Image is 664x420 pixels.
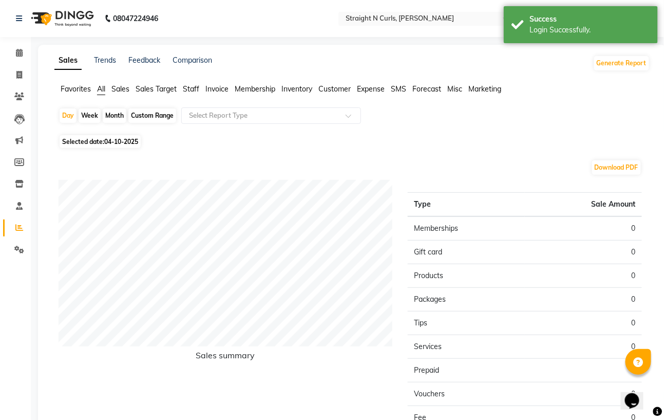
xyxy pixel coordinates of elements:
img: logo [26,4,97,33]
td: 0 [525,241,642,264]
span: Selected date: [60,135,141,148]
iframe: chat widget [621,379,654,410]
span: 04-10-2025 [104,138,138,145]
td: Products [408,264,525,288]
td: 0 [525,335,642,359]
td: Services [408,335,525,359]
a: Comparison [173,56,212,65]
span: Forecast [412,84,441,94]
div: Success [529,14,650,25]
div: Month [103,108,126,123]
td: 0 [525,312,642,335]
span: Favorites [61,84,91,94]
span: Invoice [205,84,229,94]
div: Day [60,108,77,123]
span: SMS [391,84,406,94]
div: Login Successfully. [529,25,650,35]
button: Download PDF [592,160,641,175]
td: 0 [525,382,642,406]
a: Trends [94,56,116,65]
td: Memberships [408,216,525,241]
td: Tips [408,312,525,335]
a: Feedback [128,56,160,65]
td: Prepaid [408,359,525,382]
button: Generate Report [594,56,649,70]
span: Marketing [468,84,501,94]
td: Gift card [408,241,525,264]
a: Sales [54,51,82,70]
td: 0 [525,288,642,312]
div: Custom Range [128,108,176,123]
td: 0 [525,264,642,288]
th: Sale Amount [525,193,642,217]
td: 0 [525,359,642,382]
span: Staff [183,84,199,94]
td: 0 [525,216,642,241]
span: Sales [111,84,129,94]
h6: Sales summary [59,351,392,364]
span: Customer [318,84,351,94]
td: Vouchers [408,382,525,406]
span: Inventory [281,84,312,94]
td: Packages [408,288,525,312]
div: Week [79,108,101,123]
span: All [97,84,105,94]
span: Membership [235,84,275,94]
th: Type [408,193,525,217]
span: Misc [447,84,462,94]
b: 08047224946 [113,4,158,33]
span: Sales Target [136,84,177,94]
span: Expense [357,84,385,94]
